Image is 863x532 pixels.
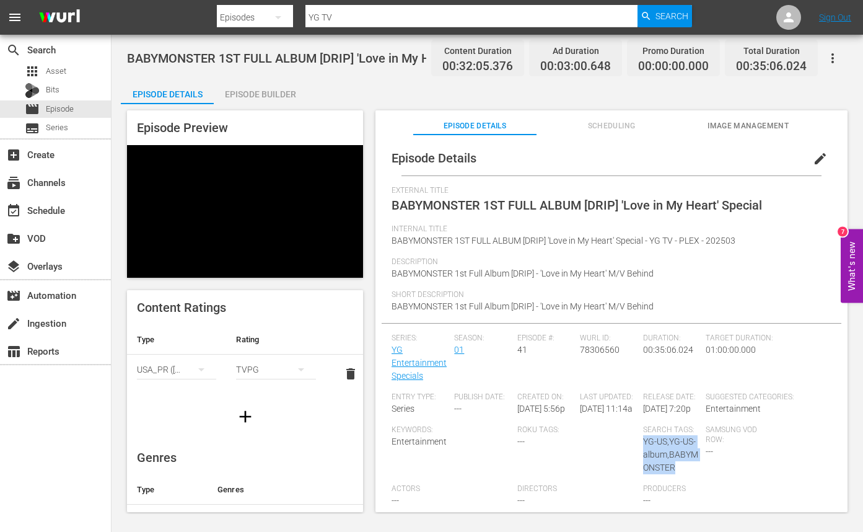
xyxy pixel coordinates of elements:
span: BABYMONSTER 1st Full Album [DRIP] - 'Love in My Heart' M/V Behind [392,268,654,278]
span: delete [343,366,358,381]
span: Actors [392,484,511,494]
span: Series [392,404,414,414]
span: Episode Details [392,151,476,166]
span: menu [7,10,22,25]
img: ans4CAIJ8jUAAAAAAAAAAAAAAAAAAAAAAAAgQb4GAAAAAAAAAAAAAAAAAAAAAAAAJMjXAAAAAAAAAAAAAAAAAAAAAAAAgAT5G... [30,3,89,32]
span: edit [813,151,828,166]
span: [DATE] 5:56p [517,404,565,414]
span: Publish Date: [454,392,510,402]
span: BABYMONSTER 1st Full Album [DRIP] - 'Love in My Heart' M/V Behind [392,301,654,311]
span: Short Description [392,290,825,300]
span: Episode Details [413,120,537,133]
table: simple table [127,325,363,393]
span: Genres [137,450,177,465]
div: Ad Duration [540,42,611,60]
div: 7 [838,227,848,237]
span: --- [517,495,525,505]
span: Series: [392,334,448,344]
span: --- [454,404,462,414]
span: 41 [517,345,527,355]
span: Bits [46,84,59,96]
th: Genres [208,475,325,505]
button: Open Feedback Widget [841,229,863,303]
button: edit [805,144,835,174]
span: --- [392,495,399,505]
span: Description [392,257,825,267]
span: --- [706,446,713,456]
span: Image Management [686,120,810,133]
span: 00:03:00.648 [540,60,611,74]
div: Total Duration [736,42,807,60]
span: layers [6,259,21,274]
span: Samsung VOD Row: [706,425,762,445]
th: Type [127,325,226,355]
span: Internal Title [392,224,825,234]
span: --- [643,495,651,505]
span: Search [655,5,688,27]
div: Content Duration [442,42,513,60]
span: create [6,316,21,331]
span: Episode Preview [137,120,228,135]
div: USA_PR ([GEOGRAPHIC_DATA]) [137,352,216,387]
a: Sign Out [819,12,851,22]
span: Directors [517,484,637,494]
span: Release Date: [643,392,699,402]
span: --- [517,437,525,446]
span: Asset [46,65,66,78]
span: Entertainment [392,437,447,446]
button: Episode Details [121,79,214,104]
span: BABYMONSTER 1ST FULL ALBUM [DRIP] 'Love in My Heart' Special - YG TV - PLEX - 202503 [127,51,634,66]
span: Target Duration: [706,334,825,344]
button: delete [336,359,366,389]
span: Roku Tags: [517,425,637,435]
span: Entry Type: [392,392,448,402]
span: event_available [6,203,21,218]
th: Rating [226,325,325,355]
button: Search [637,5,692,27]
span: Scheduling [550,120,673,133]
span: search [6,43,21,58]
span: apps [25,64,40,79]
span: Series [46,122,68,134]
div: Bits [25,83,40,98]
div: Video Player [127,145,363,278]
span: Last Updated: [580,392,636,402]
span: Entertainment [706,404,761,414]
span: Wurl ID: [580,334,636,344]
span: Automation [6,288,21,303]
span: Search Tags: [643,425,699,435]
div: Episode Details [121,79,214,109]
button: Episode Builder [214,79,307,104]
div: Episode Builder [214,79,307,109]
span: subtitles [25,121,40,136]
span: add_box [6,148,21,162]
span: 00:32:05.376 [442,60,513,74]
span: Created On: [517,392,574,402]
span: 78306560 [580,345,620,355]
span: Keywords: [392,425,511,435]
th: Type [127,475,208,505]
span: Content Ratings [137,300,226,315]
div: TVPG [236,352,315,387]
span: Episode #: [517,334,574,344]
span: External Title [392,186,825,196]
span: Channels [6,175,21,190]
a: YG Entertainment Specials [392,345,447,381]
span: table_chart [6,344,21,359]
a: 01 [454,345,464,355]
span: Season: [454,334,510,344]
span: movie [25,102,40,117]
span: Duration: [643,334,699,344]
span: [DATE] 11:14a [580,404,633,414]
span: BABYMONSTER 1ST FULL ALBUM [DRIP] 'Love in My Heart' Special - YG TV - PLEX - 202503 [392,236,735,246]
span: 01:00:00.000 [706,345,756,355]
span: 00:35:06.024 [643,345,693,355]
div: Promo Duration [638,42,709,60]
span: create_new_folder [6,231,21,246]
span: YG-US,YG-US-album,BABYMONSTER [643,437,698,472]
span: BABYMONSTER 1ST FULL ALBUM [DRIP] 'Love in My Heart' Special [392,198,762,213]
span: Suggested Categories: [706,392,825,402]
span: Episode [46,103,74,115]
span: 00:00:00.000 [638,60,709,74]
span: 00:35:06.024 [736,60,807,74]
